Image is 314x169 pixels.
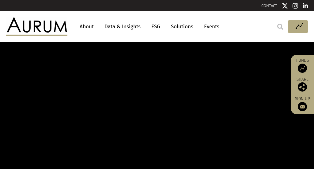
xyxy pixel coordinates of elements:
img: Twitter icon [282,3,288,9]
img: Aurum [6,17,67,36]
a: About [77,21,97,32]
a: ESG [148,21,163,32]
a: Funds [294,58,311,73]
a: Events [201,21,219,32]
img: Share this post [298,82,307,92]
img: search.svg [277,24,283,30]
a: Data & Insights [101,21,144,32]
a: Sign up [294,96,311,111]
img: Linkedin icon [303,3,308,9]
img: Access Funds [298,64,307,73]
img: Sign up to our newsletter [298,102,307,111]
img: Instagram icon [293,3,298,9]
div: Share [294,77,311,92]
a: Solutions [168,21,196,32]
a: CONTACT [261,3,277,8]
